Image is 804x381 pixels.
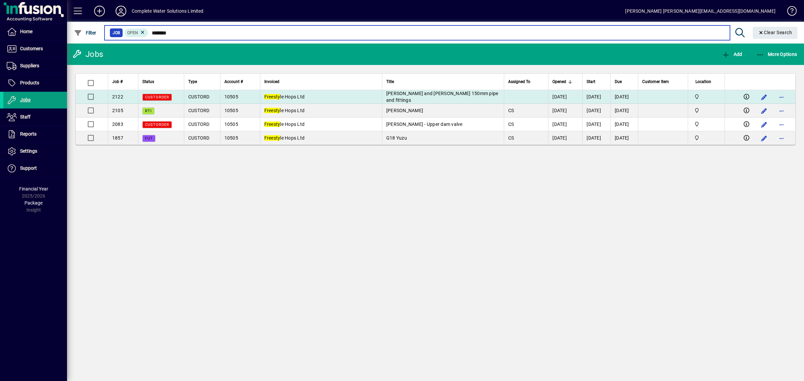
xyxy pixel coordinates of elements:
[3,75,67,91] a: Products
[759,119,769,130] button: Edit
[145,123,169,127] span: CUSTORDER
[386,78,394,85] span: Title
[692,134,720,142] span: Motueka
[3,41,67,57] a: Customers
[756,52,797,57] span: More Options
[264,135,280,141] em: Freesty
[20,80,39,85] span: Products
[692,93,720,100] span: Motueka
[758,30,792,35] span: Clear Search
[145,136,153,141] span: FUT
[264,122,305,127] span: le Hops Ltd
[224,78,256,85] div: Account #
[610,104,638,118] td: [DATE]
[3,126,67,143] a: Reports
[3,23,67,40] a: Home
[548,118,582,131] td: [DATE]
[20,63,39,68] span: Suppliers
[110,5,132,17] button: Profile
[112,122,123,127] span: 2083
[587,78,595,85] span: Start
[508,122,514,127] span: CS
[755,48,799,60] button: More Options
[264,122,280,127] em: Freesty
[264,78,279,85] span: Invoiced
[776,119,787,130] button: More options
[112,78,134,85] div: Job #
[264,108,280,113] em: Freesty
[224,108,238,113] span: 10505
[264,78,378,85] div: Invoiced
[188,135,210,141] span: CUSTORD
[224,94,238,99] span: 10505
[582,118,610,131] td: [DATE]
[625,6,776,16] div: [PERSON_NAME] [PERSON_NAME][EMAIL_ADDRESS][DOMAIN_NAME]
[264,94,280,99] em: Freesty
[188,122,210,127] span: CUSTORD
[582,104,610,118] td: [DATE]
[587,78,606,85] div: Start
[3,160,67,177] a: Support
[552,78,566,85] span: Opened
[582,90,610,104] td: [DATE]
[759,92,769,102] button: Edit
[112,94,123,99] span: 2122
[145,95,169,99] span: CUSTORDER
[508,78,530,85] span: Assigned To
[720,48,744,60] button: Add
[264,135,305,141] span: le Hops Ltd
[20,148,37,154] span: Settings
[386,91,498,103] span: [PERSON_NAME] and [PERSON_NAME] 150mm pipe and fittings
[89,5,110,17] button: Add
[692,121,720,128] span: Motueka
[548,104,582,118] td: [DATE]
[695,78,711,85] span: Location
[776,133,787,144] button: More options
[20,114,30,120] span: Staff
[112,78,123,85] span: Job #
[224,122,238,127] span: 10505
[20,29,32,34] span: Home
[264,94,305,99] span: le Hops Ltd
[692,78,720,85] div: Location
[20,46,43,51] span: Customers
[188,78,197,85] span: Type
[3,109,67,126] a: Staff
[692,107,720,114] span: Motueka
[112,108,123,113] span: 2105
[508,78,544,85] div: Assigned To
[552,78,578,85] div: Opened
[610,90,638,104] td: [DATE]
[188,94,210,99] span: CUSTORD
[127,30,138,35] span: Open
[113,29,120,36] span: Job
[112,135,123,141] span: 1857
[776,92,787,102] button: More options
[125,28,148,37] mat-chip: Open Status: Open
[386,135,407,141] span: G18 Yuzu
[759,105,769,116] button: Edit
[782,1,796,23] a: Knowledge Base
[582,131,610,145] td: [DATE]
[508,108,514,113] span: CS
[548,131,582,145] td: [DATE]
[759,133,769,144] button: Edit
[20,131,37,137] span: Reports
[224,78,243,85] span: Account #
[132,6,204,16] div: Complete Water Solutions Limited
[386,108,423,113] span: [PERSON_NAME]
[24,200,43,206] span: Package
[610,118,638,131] td: [DATE]
[20,165,37,171] span: Support
[642,78,669,85] span: Customer Item
[753,27,798,39] button: Clear
[615,78,634,85] div: Due
[722,52,742,57] span: Add
[224,135,238,141] span: 10505
[3,58,67,74] a: Suppliers
[610,131,638,145] td: [DATE]
[776,105,787,116] button: More options
[642,78,684,85] div: Customer Item
[72,27,98,39] button: Filter
[19,186,48,192] span: Financial Year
